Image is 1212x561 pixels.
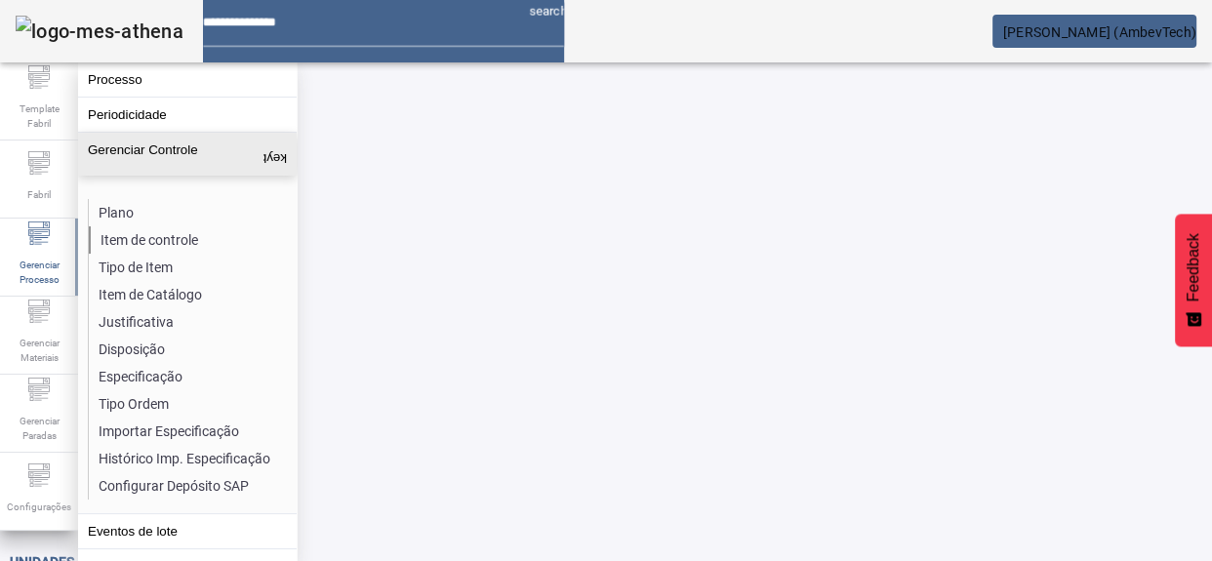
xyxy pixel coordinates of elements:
[1,494,77,520] span: Configurações
[10,96,68,137] span: Template Fabril
[89,281,296,308] li: Item de Catálogo
[1003,24,1196,40] span: [PERSON_NAME] (AmbevTech)
[89,199,296,226] li: Plano
[89,445,296,472] li: Histórico Imp. Especificação
[89,363,296,390] li: Especificação
[21,181,57,208] span: Fabril
[78,62,297,97] button: Processo
[89,308,296,336] li: Justificativa
[89,418,296,445] li: Importar Especificação
[10,330,68,371] span: Gerenciar Materiais
[89,336,296,363] li: Disposição
[1185,233,1202,301] span: Feedback
[1175,214,1212,346] button: Feedback - Mostrar pesquisa
[89,390,296,418] li: Tipo Ordem
[16,16,183,47] img: logo-mes-athena
[78,98,297,132] button: Periodicidade
[10,408,68,449] span: Gerenciar Paradas
[89,226,296,254] li: Item de controle
[89,472,296,500] li: Configurar Depósito SAP
[78,514,297,548] button: Eventos de lote
[78,133,297,176] button: Gerenciar Controle
[263,142,287,166] mat-icon: keyboard_arrow_up
[89,254,296,281] li: Tipo de Item
[10,252,68,293] span: Gerenciar Processo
